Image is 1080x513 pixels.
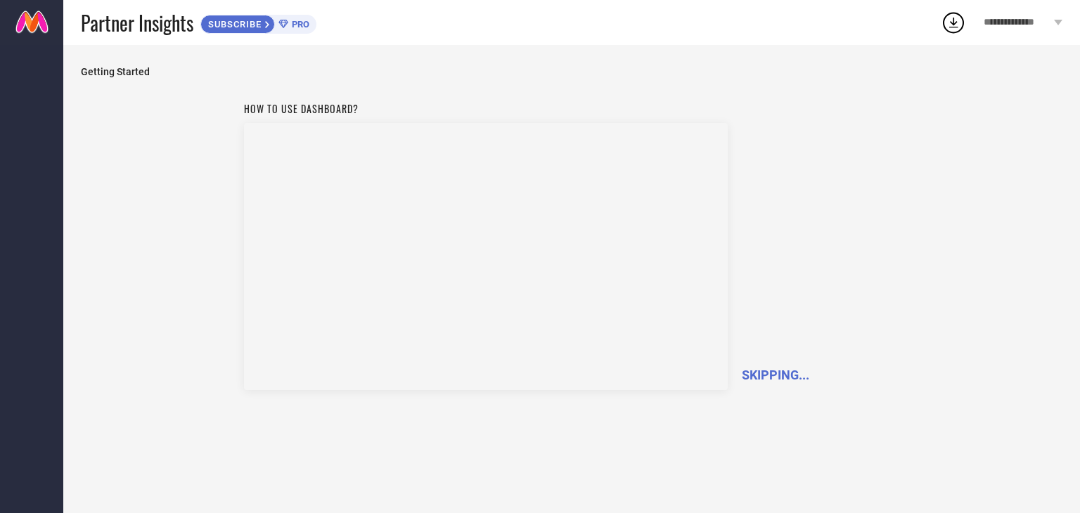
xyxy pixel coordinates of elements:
[81,66,1062,77] span: Getting Started
[288,19,309,30] span: PRO
[81,8,193,37] span: Partner Insights
[244,123,728,390] iframe: Workspace Section
[742,368,809,382] span: SKIPPING...
[244,101,728,116] h1: How to use dashboard?
[941,10,966,35] div: Open download list
[201,19,265,30] span: SUBSCRIBE
[200,11,316,34] a: SUBSCRIBEPRO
